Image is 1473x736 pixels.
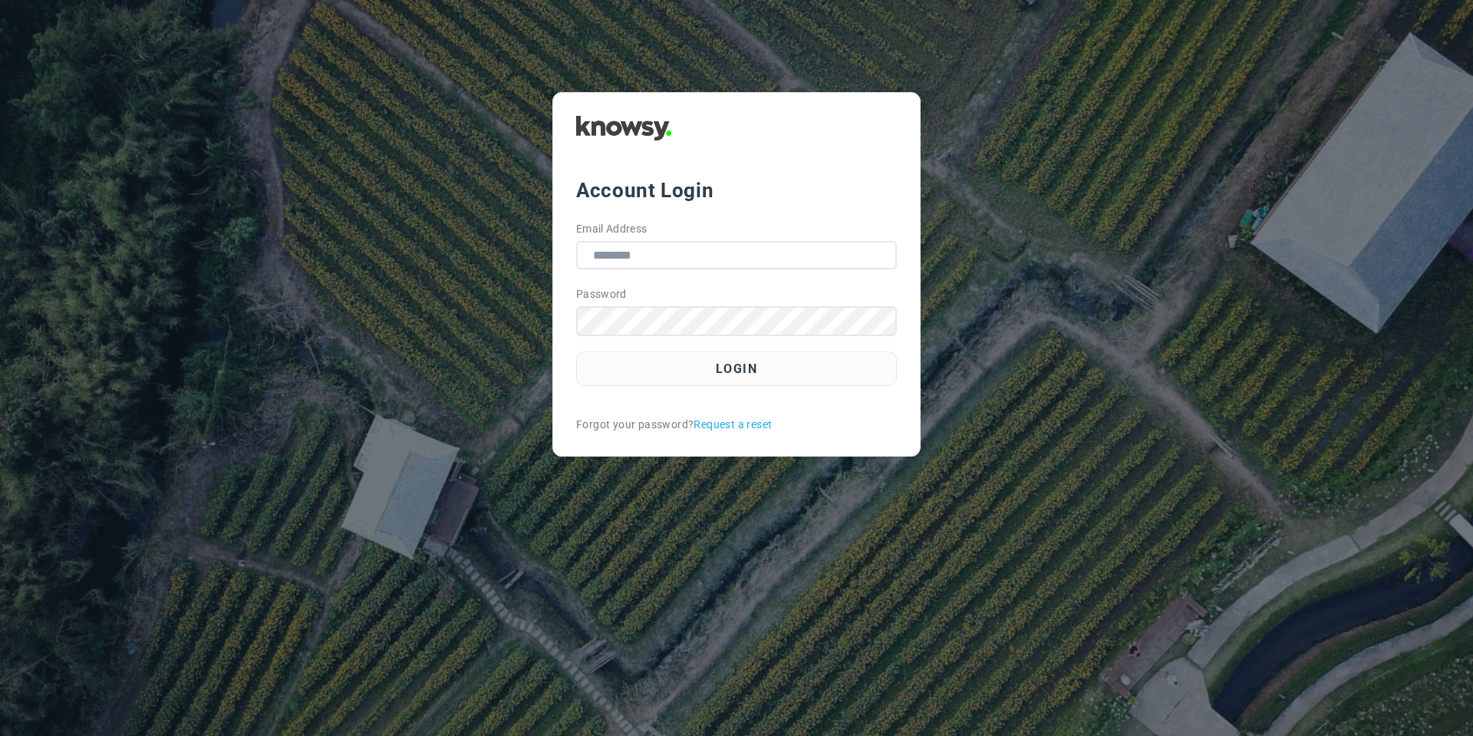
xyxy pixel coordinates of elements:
[576,177,897,204] div: Account Login
[576,221,648,237] label: Email Address
[576,351,897,386] button: Login
[576,286,627,302] label: Password
[694,417,772,433] a: Request a reset
[576,417,897,433] div: Forgot your password?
